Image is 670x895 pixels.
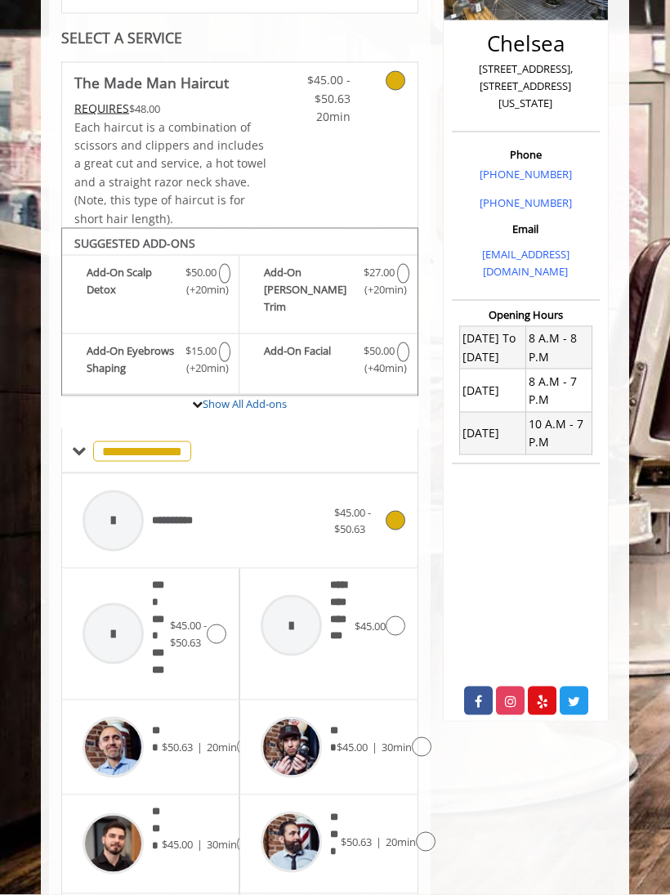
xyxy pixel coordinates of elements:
[341,835,372,849] span: $50.63
[74,119,266,226] span: Each haircut is a combination of scissors and clippers and includes a great cut and service, a ho...
[480,195,572,210] a: [PHONE_NUMBER]
[382,740,412,754] span: 30min
[185,342,217,360] span: $15.00
[459,412,525,454] td: [DATE]
[70,342,230,381] label: Add-On Eyebrows Shaping
[525,327,592,369] td: 8 A.M - 8 P.M
[525,412,592,454] td: 10 A.M - 7 P.M
[372,740,377,754] span: |
[482,247,569,279] a: [EMAIL_ADDRESS][DOMAIN_NAME]
[299,71,351,108] span: $45.00 - $50.63
[207,740,237,754] span: 20min
[459,369,525,412] td: [DATE]
[364,342,395,360] span: $50.00
[61,30,418,46] div: SELECT A SERVICE
[480,167,572,181] a: [PHONE_NUMBER]
[74,71,229,94] b: The Made Man Haircut
[525,369,592,412] td: 8 A.M - 7 P.M
[248,342,409,381] label: Add-On Facial
[299,108,351,126] span: 20min
[70,264,230,302] label: Add-On Scalp Detox
[456,60,596,111] p: [STREET_ADDRESS],[STREET_ADDRESS][US_STATE]
[248,264,409,319] label: Add-On Beard Trim
[74,235,195,251] b: SUGGESTED ADD-ONS
[456,149,596,160] h3: Phone
[74,101,129,116] span: This service needs some Advance to be paid before we block your appointment
[87,342,183,377] b: Add-On Eyebrows Shaping
[369,360,389,377] span: (+40min )
[459,327,525,369] td: [DATE] To [DATE]
[456,32,596,56] h2: Chelsea
[197,740,203,754] span: |
[376,835,382,849] span: |
[264,264,360,315] b: Add-On [PERSON_NAME] Trim
[337,740,368,754] span: $45.00
[369,281,389,298] span: (+20min )
[334,505,371,537] span: $45.00 - $50.63
[87,264,183,298] b: Add-On Scalp Detox
[162,740,193,754] span: $50.63
[264,342,360,377] b: Add-On Facial
[61,228,418,396] div: The Made Man Haircut Add-onS
[191,360,211,377] span: (+20min )
[203,396,287,411] a: Show All Add-ons
[456,223,596,235] h3: Email
[74,100,270,118] div: $48.00
[207,837,237,852] span: 30min
[170,618,207,650] span: $45.00 - $50.63
[185,264,217,281] span: $50.00
[452,309,600,320] h3: Opening Hours
[197,837,203,852] span: |
[386,835,416,849] span: 20min
[191,281,211,298] span: (+20min )
[162,837,193,852] span: $45.00
[364,264,395,281] span: $27.00
[355,619,386,633] span: $45.00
